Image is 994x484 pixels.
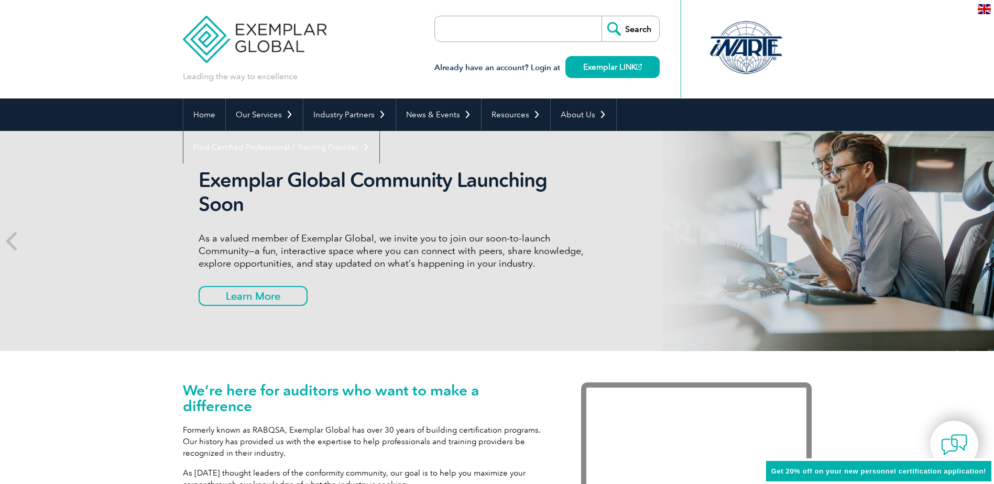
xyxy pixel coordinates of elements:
[551,98,616,131] a: About Us
[771,467,986,475] span: Get 20% off on your new personnel certification application!
[434,61,660,74] h3: Already have an account? Login at
[941,432,967,458] img: contact-chat.png
[183,382,550,414] h1: We’re here for auditors who want to make a difference
[183,424,550,459] p: Formerly known as RABQSA, Exemplar Global has over 30 years of building certification programs. O...
[183,131,379,163] a: Find Certified Professional / Training Provider
[199,168,592,216] h2: Exemplar Global Community Launching Soon
[602,16,659,41] input: Search
[183,71,298,82] p: Leading the way to excellence
[226,98,303,131] a: Our Services
[303,98,396,131] a: Industry Partners
[183,98,225,131] a: Home
[565,56,660,78] a: Exemplar LINK
[978,4,991,14] img: en
[396,98,481,131] a: News & Events
[482,98,550,131] a: Resources
[199,232,592,270] p: As a valued member of Exemplar Global, we invite you to join our soon-to-launch Community—a fun, ...
[636,64,642,70] img: open_square.png
[199,286,308,306] a: Learn More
